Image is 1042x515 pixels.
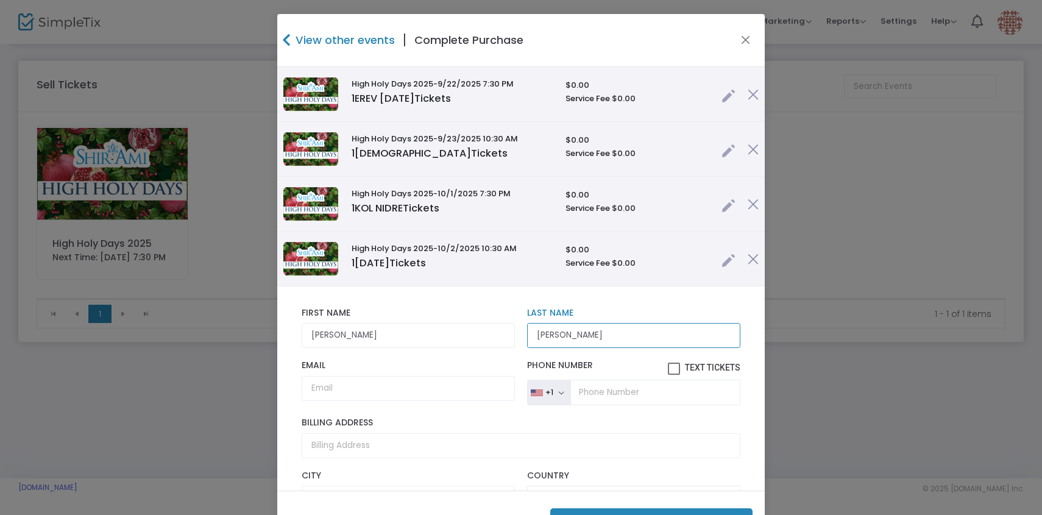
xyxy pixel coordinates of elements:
[565,135,709,145] h6: $0.00
[527,471,740,481] label: Country
[352,201,439,215] span: KOL NIDRE
[748,144,759,155] img: cross.png
[565,94,709,104] h6: Service Fee $0.00
[352,134,553,144] h6: High Holy Days 2025
[433,188,511,199] span: -10/1/2025 7:30 PM
[302,323,515,348] input: First Name
[570,380,740,405] input: Phone Number
[565,245,709,255] h6: $0.00
[352,189,553,199] h6: High Holy Days 2025
[302,471,515,481] label: City
[283,77,338,112] img: 638895900296059837SimpleTix.png
[302,308,515,319] label: First Name
[565,190,709,200] h6: $0.00
[433,133,518,144] span: -9/23/2025 10:30 AM
[565,80,709,90] h6: $0.00
[352,146,508,160] span: [DEMOGRAPHIC_DATA]
[302,360,515,371] label: Email
[283,132,338,166] img: 638895900296059837SimpleTix.png
[352,256,426,270] span: [DATE]
[389,256,426,270] span: Tickets
[302,376,515,401] input: Email
[527,380,570,405] button: +1
[565,204,709,213] h6: Service Fee $0.00
[433,243,517,254] span: -10/2/2025 10:30 AM
[433,78,514,90] span: -9/22/2025 7:30 PM
[283,186,338,221] img: 638895900296059837SimpleTix.png
[352,79,553,89] h6: High Holy Days 2025
[738,32,754,48] button: Close
[302,417,740,428] label: Billing Address
[302,486,515,511] input: City
[352,244,553,254] h6: High Holy Days 2025
[527,308,740,319] label: Last Name
[565,149,709,158] h6: Service Fee $0.00
[352,91,355,105] span: 1
[748,89,759,100] img: cross.png
[283,241,338,276] img: 638895900296059837SimpleTix.png
[748,254,759,265] img: cross.png
[352,146,355,160] span: 1
[527,360,740,375] label: Phone Number
[748,199,759,210] img: cross.png
[545,388,553,397] div: +1
[471,146,508,160] span: Tickets
[685,363,740,372] span: Text Tickets
[302,433,740,458] input: Billing Address
[352,256,355,270] span: 1
[395,29,414,51] span: |
[352,91,451,105] span: EREV [DATE]
[352,201,355,215] span: 1
[414,32,523,48] h4: Complete Purchase
[292,32,395,48] h4: View other events
[565,258,709,268] h6: Service Fee $0.00
[414,91,451,105] span: Tickets
[527,323,740,348] input: Last Name
[403,201,439,215] span: Tickets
